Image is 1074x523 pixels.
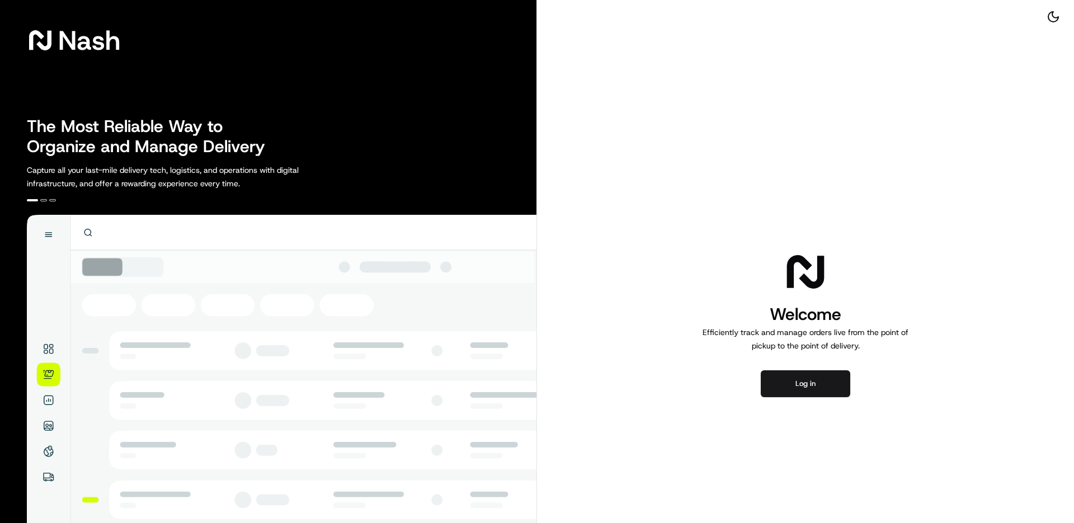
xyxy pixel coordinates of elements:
h2: The Most Reliable Way to Organize and Manage Delivery [27,116,277,157]
p: Capture all your last-mile delivery tech, logistics, and operations with digital infrastructure, ... [27,163,349,190]
h1: Welcome [698,303,913,326]
button: Log in [761,370,850,397]
span: Nash [58,29,120,51]
p: Efficiently track and manage orders live from the point of pickup to the point of delivery. [698,326,913,352]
